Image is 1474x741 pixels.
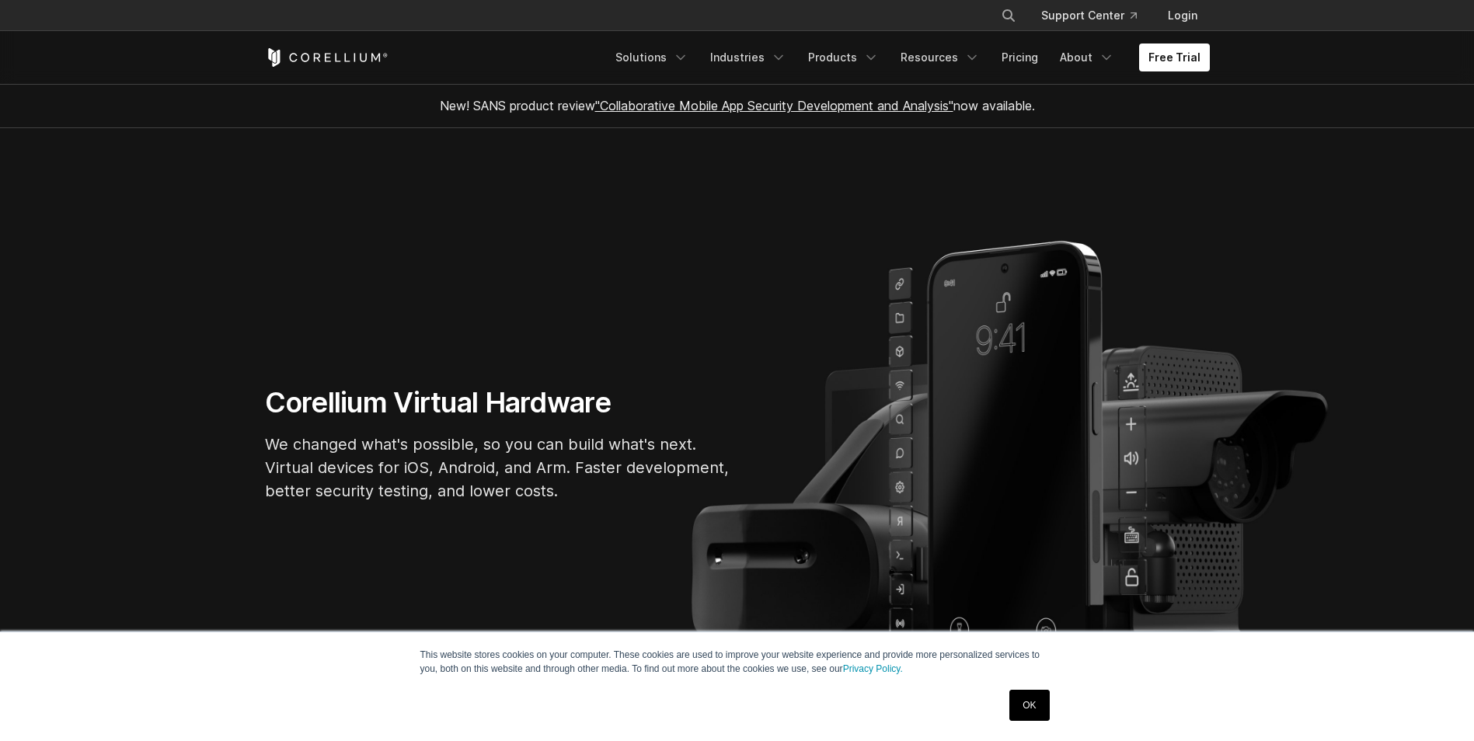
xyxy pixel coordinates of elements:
span: New! SANS product review now available. [440,98,1035,113]
a: OK [1009,690,1049,721]
p: We changed what's possible, so you can build what's next. Virtual devices for iOS, Android, and A... [265,433,731,503]
a: Free Trial [1139,43,1210,71]
h1: Corellium Virtual Hardware [265,385,731,420]
a: About [1051,43,1124,71]
a: Login [1155,2,1210,30]
a: Solutions [606,43,698,71]
a: Privacy Policy. [843,663,903,674]
a: "Collaborative Mobile App Security Development and Analysis" [595,98,953,113]
a: Pricing [992,43,1047,71]
a: Resources [891,43,989,71]
a: Industries [701,43,796,71]
a: Support Center [1029,2,1149,30]
div: Navigation Menu [606,43,1210,71]
a: Corellium Home [265,48,389,67]
button: Search [995,2,1023,30]
div: Navigation Menu [982,2,1210,30]
p: This website stores cookies on your computer. These cookies are used to improve your website expe... [420,648,1054,676]
a: Products [799,43,888,71]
